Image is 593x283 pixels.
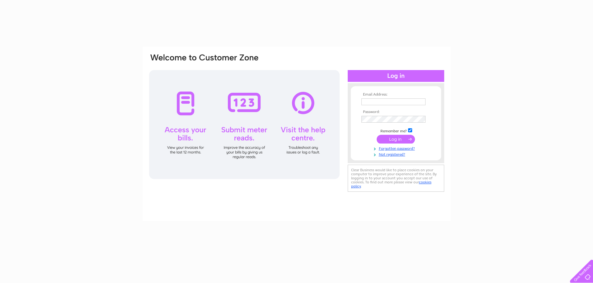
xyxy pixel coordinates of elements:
td: Remember me? [360,127,432,134]
div: Clear Business would like to place cookies on your computer to improve your experience of the sit... [348,165,444,192]
a: Not registered? [361,151,432,157]
th: Email Address: [360,92,432,97]
a: Forgotten password? [361,145,432,151]
a: cookies policy [351,180,431,188]
th: Password: [360,110,432,114]
input: Submit [377,135,415,144]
